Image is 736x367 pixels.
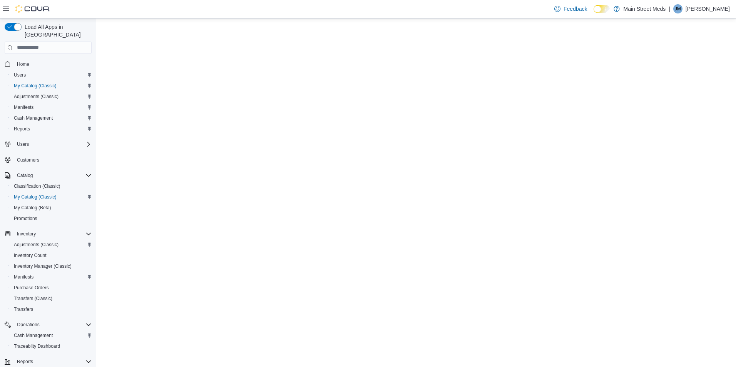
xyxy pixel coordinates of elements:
span: Customers [17,157,39,163]
span: Cash Management [11,113,92,123]
span: Operations [17,322,40,328]
a: Inventory Count [11,251,50,260]
span: Catalog [14,171,92,180]
button: Inventory [14,229,39,239]
a: Feedback [551,1,590,17]
span: Reports [17,359,33,365]
button: Home [2,58,95,70]
span: Inventory [14,229,92,239]
span: My Catalog (Classic) [11,192,92,202]
span: Traceabilty Dashboard [11,342,92,351]
span: My Catalog (Beta) [14,205,51,211]
span: Promotions [11,214,92,223]
span: My Catalog (Classic) [14,194,57,200]
button: Inventory Manager (Classic) [8,261,95,272]
button: My Catalog (Classic) [8,192,95,202]
a: Manifests [11,103,37,112]
a: My Catalog (Classic) [11,192,60,202]
button: Users [8,70,95,80]
button: Transfers (Classic) [8,293,95,304]
button: Cash Management [8,330,95,341]
span: Users [17,141,29,147]
span: Manifests [11,103,92,112]
button: Catalog [14,171,36,180]
a: Customers [14,155,42,165]
button: Traceabilty Dashboard [8,341,95,352]
span: Manifests [14,104,33,110]
span: Home [14,59,92,69]
a: Traceabilty Dashboard [11,342,63,351]
span: Manifests [11,272,92,282]
a: My Catalog (Beta) [11,203,54,212]
p: | [669,4,670,13]
span: Adjustments (Classic) [11,92,92,101]
span: My Catalog (Classic) [14,83,57,89]
span: Promotions [14,215,37,222]
span: Catalog [17,172,33,178]
a: Promotions [11,214,40,223]
button: Users [2,139,95,150]
a: My Catalog (Classic) [11,81,60,90]
button: Adjustments (Classic) [8,91,95,102]
span: Reports [14,357,92,366]
button: Manifests [8,272,95,282]
span: Users [14,72,26,78]
span: Transfers (Classic) [11,294,92,303]
div: Josh Mowery [673,4,682,13]
p: Main Street Meds [624,4,666,13]
span: Classification (Classic) [11,182,92,191]
span: Users [11,70,92,80]
span: Load All Apps in [GEOGRAPHIC_DATA] [22,23,92,38]
button: Promotions [8,213,95,224]
span: Inventory [17,231,36,237]
button: Customers [2,154,95,165]
span: Home [17,61,29,67]
button: My Catalog (Beta) [8,202,95,213]
input: Dark Mode [594,5,610,13]
button: Operations [14,320,43,329]
a: Transfers (Classic) [11,294,55,303]
a: Transfers [11,305,36,314]
span: Users [14,140,92,149]
span: Feedback [564,5,587,13]
span: Adjustments (Classic) [11,240,92,249]
span: My Catalog (Classic) [11,81,92,90]
span: Classification (Classic) [14,183,60,189]
span: Transfers [11,305,92,314]
span: Transfers (Classic) [14,295,52,302]
span: Reports [14,126,30,132]
button: Reports [14,357,36,366]
a: Inventory Manager (Classic) [11,262,75,271]
span: JM [675,4,681,13]
span: Traceabilty Dashboard [14,343,60,349]
button: Adjustments (Classic) [8,239,95,250]
a: Reports [11,124,33,133]
span: Cash Management [14,332,53,339]
button: Manifests [8,102,95,113]
button: Reports [2,356,95,367]
button: My Catalog (Classic) [8,80,95,91]
button: Transfers [8,304,95,315]
p: [PERSON_NAME] [686,4,730,13]
button: Purchase Orders [8,282,95,293]
span: Reports [11,124,92,133]
span: Purchase Orders [11,283,92,292]
button: Catalog [2,170,95,181]
span: Manifests [14,274,33,280]
button: Cash Management [8,113,95,123]
span: Inventory Manager (Classic) [14,263,72,269]
button: Reports [8,123,95,134]
a: Purchase Orders [11,283,52,292]
a: Manifests [11,272,37,282]
a: Adjustments (Classic) [11,240,62,249]
span: Adjustments (Classic) [14,242,59,248]
span: Transfers [14,306,33,312]
a: Users [11,70,29,80]
a: Cash Management [11,331,56,340]
span: Inventory Manager (Classic) [11,262,92,271]
a: Cash Management [11,113,56,123]
span: Adjustments (Classic) [14,93,59,100]
span: Cash Management [14,115,53,121]
img: Cova [15,5,50,13]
